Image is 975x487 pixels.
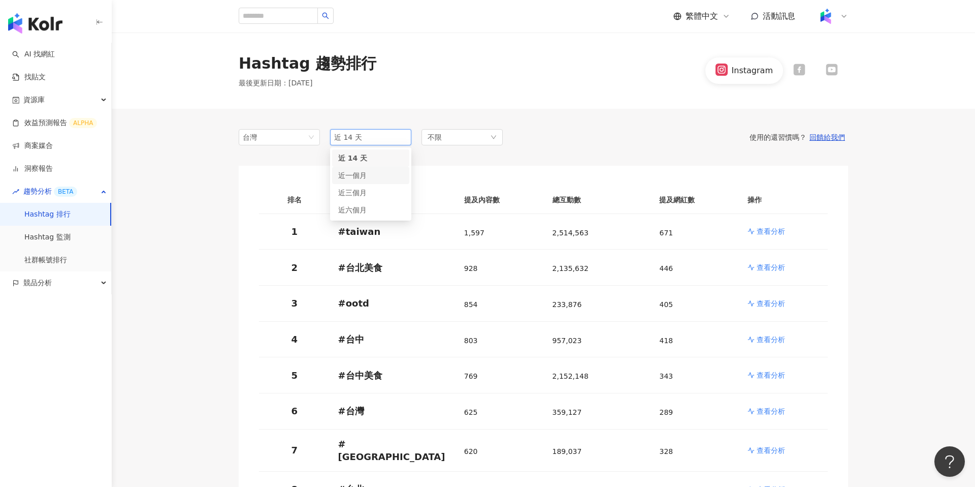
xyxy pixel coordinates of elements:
p: # [GEOGRAPHIC_DATA] [338,438,448,463]
span: 289 [660,408,673,416]
a: Hashtag 監測 [24,232,71,242]
p: 查看分析 [757,298,785,309]
a: 查看分析 [747,226,820,236]
p: 最後更新日期 ： [DATE] [239,78,376,88]
p: 7 [267,444,322,456]
p: 查看分析 [757,370,785,380]
p: # taiwan [338,225,448,238]
p: 查看分析 [757,334,785,345]
p: 6 [267,405,322,417]
a: 查看分析 [747,406,820,416]
th: 總互動數 [544,186,652,214]
span: 2,135,632 [552,264,589,272]
img: Kolr%20app%20icon%20%281%29.png [816,7,835,26]
p: # 台中美食 [338,369,448,382]
div: 使用的還習慣嗎？ [503,133,848,142]
p: # ootd [338,297,448,310]
p: 2 [267,261,322,274]
div: Hashtag 趨勢排行 [239,53,376,74]
span: 不限 [428,132,442,143]
th: 操作 [739,186,828,214]
img: logo [8,13,62,34]
span: 近一個月 [338,171,367,179]
a: 效益預測報告ALPHA [12,118,97,128]
span: rise [12,188,19,195]
div: Instagram [732,65,773,76]
p: 查看分析 [757,445,785,455]
a: 查看分析 [747,334,820,345]
p: # 台北美食 [338,261,448,274]
iframe: Help Scout Beacon - Open [934,446,965,477]
span: 近三個月 [338,189,367,197]
span: 189,037 [552,447,582,455]
p: 4 [267,333,322,346]
span: 359,127 [552,408,582,416]
p: # 台中 [338,333,448,346]
span: 233,876 [552,300,582,309]
a: 洞察報告 [12,164,53,174]
span: 418 [660,337,673,345]
span: 近 14 天 [334,133,362,141]
span: 405 [660,300,673,309]
a: 查看分析 [747,445,820,455]
span: 趨勢分析 [23,180,77,203]
span: 2,514,563 [552,229,589,237]
p: 5 [267,369,322,382]
span: 446 [660,264,673,272]
span: 769 [464,372,478,380]
span: 2,152,148 [552,372,589,380]
span: 1,597 [464,229,484,237]
span: 957,023 [552,337,582,345]
div: 台灣 [243,130,276,145]
span: 328 [660,447,673,455]
span: 343 [660,372,673,380]
th: 排名 [259,186,330,214]
span: 928 [464,264,478,272]
span: 803 [464,337,478,345]
span: 625 [464,408,478,416]
span: 資源庫 [23,88,45,111]
th: 提及內容數 [456,186,544,214]
span: 繁體中文 [686,11,718,22]
a: 社群帳號排行 [24,255,67,265]
th: 提及網紅數 [651,186,739,214]
span: down [491,134,497,140]
a: searchAI 找網紅 [12,49,55,59]
span: 近六個月 [338,206,367,214]
p: 查看分析 [757,406,785,416]
div: BETA [54,187,77,197]
p: 1 [267,225,322,238]
a: 查看分析 [747,298,820,309]
span: 671 [660,229,673,237]
span: 競品分析 [23,271,52,294]
a: 查看分析 [747,370,820,380]
span: 近 14 天 [338,154,367,162]
span: search [322,12,329,19]
span: 活動訊息 [763,11,795,21]
a: 找貼文 [12,72,46,82]
button: 回饋給我們 [806,133,848,142]
p: 查看分析 [757,262,785,272]
p: 3 [267,297,322,310]
span: 854 [464,300,478,309]
p: # 台灣 [338,405,448,417]
a: 商案媒合 [12,141,53,151]
p: 查看分析 [757,226,785,236]
a: 查看分析 [747,262,820,272]
span: 620 [464,447,478,455]
a: Hashtag 排行 [24,209,71,220]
